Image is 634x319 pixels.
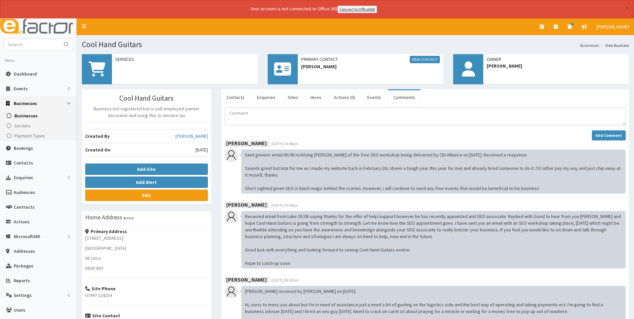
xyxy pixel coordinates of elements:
a: Sites [282,90,303,104]
span: Audiences [14,189,35,195]
button: Add Alert [85,177,208,188]
p: 07497 224254 [85,292,208,299]
b: [PERSON_NAME] [226,276,267,283]
a: Sectors [2,121,77,131]
span: Actions [14,219,30,225]
a: Contacts [221,90,250,104]
span: Dashboard [14,71,37,77]
input: Search... [4,39,60,50]
button: Add Comment [592,130,626,140]
a: Businesses [2,111,77,121]
span: Sectors [14,123,30,129]
span: Packages [14,263,33,269]
a: Hives [305,90,327,104]
span: Contacts [14,160,33,166]
span: Microsoft365 [14,233,40,239]
p: DN35 8HY [85,265,208,272]
span: Businesses [14,100,37,106]
button: × [625,5,629,12]
span: Reports [14,278,30,284]
div: Your account is not connected to Office 365 [118,5,509,13]
span: Settings [14,292,32,298]
p: NE Lincs [85,255,208,261]
strong: Primary Address [85,228,127,234]
span: Payment Types [14,133,45,139]
b: [PERSON_NAME] [226,140,267,146]
div: Received email from Luke 05/08 saying thanks for the offer of help/support however he has recentl... [241,211,626,269]
span: [DATE] 14:05pm [271,203,298,208]
a: Comments [388,90,420,104]
span: Addresses [14,248,35,254]
strong: Site Phone [85,286,116,292]
strong: Site Contact [85,313,120,319]
strong: Add Comment [596,133,622,138]
span: [DATE] 08:50am [271,278,299,283]
a: Businesses [580,42,599,48]
span: [PERSON_NAME] [487,63,626,69]
li: View Business [599,42,629,48]
b: Add Alert [136,179,157,185]
a: Actions (0) [329,90,360,104]
span: [PERSON_NAME] [301,63,440,70]
b: [PERSON_NAME] [226,201,267,208]
span: [DATE] 14:08pm [271,141,298,146]
span: Enquiries [14,175,33,181]
h3: Cool Hand Guitars [85,94,208,102]
a: Connect to Office365 [338,6,377,13]
span: [PERSON_NAME] [597,24,629,30]
div: Sent generic email 05/08 notifying [PERSON_NAME] of the free SEO workshop being delviered by CDI ... [241,149,626,194]
span: Primary Contact [301,56,440,63]
span: Events [14,86,28,92]
b: Add Site [137,166,156,172]
b: Edit [142,192,151,198]
p: [STREET_ADDRESS] [85,235,208,241]
p: [GEOGRAPHIC_DATA] [85,245,208,251]
a: Enquiries [252,90,281,104]
small: Active [123,215,134,220]
span: Businesses [14,113,38,119]
textarea: Comment [225,107,626,125]
b: Created By [85,133,110,139]
a: Payment Types [2,131,77,141]
h3: Home Address [85,214,122,220]
a: [PERSON_NAME] [592,18,634,35]
span: Services [115,56,254,63]
span: [DATE] [196,146,208,153]
span: Contracts [14,204,35,210]
span: Owner [487,56,626,63]
a: Edit [85,190,208,201]
span: Users [14,307,25,313]
a: View Contact [410,56,440,63]
h1: Cool Hand Guitars [82,40,629,49]
a: Events [362,90,386,104]
b: Created On [85,147,110,153]
span: Bookings [14,145,33,151]
p: Business not registered but is self employed painter decorator and using this to declare tax [85,105,208,119]
a: [PERSON_NAME] [175,133,208,139]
